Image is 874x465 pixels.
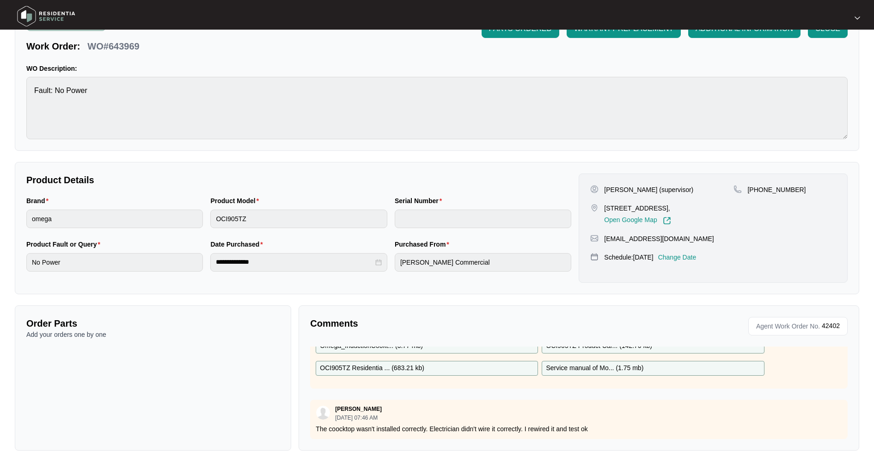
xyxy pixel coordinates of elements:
[663,217,671,225] img: Link-External
[26,77,848,139] textarea: Fault: No Power
[395,196,446,205] label: Serial Number
[395,210,571,228] input: Serial Number
[26,40,80,53] p: Work Order:
[335,415,382,421] p: [DATE] 07:46 AM
[590,253,599,261] img: map-pin
[210,210,387,228] input: Product Model
[310,317,572,330] p: Comments
[604,234,714,243] p: [EMAIL_ADDRESS][DOMAIN_NAME]
[822,319,843,333] p: 42402
[210,240,266,249] label: Date Purchased
[855,16,860,20] img: dropdown arrow
[316,406,330,420] img: user.svg
[733,185,742,193] img: map-pin
[26,64,848,73] p: WO Description:
[590,185,599,193] img: user-pin
[590,204,599,212] img: map-pin
[26,317,280,330] p: Order Parts
[316,424,842,434] p: The coocktop wasn't installed correctly. Electrician didn't wire it correctly. I rewired it and t...
[546,363,643,373] p: Service manual of Mo... ( 1.75 mb )
[14,2,79,30] img: residentia service logo
[747,185,806,194] p: [PHONE_NUMBER]
[26,196,52,205] label: Brand
[395,240,453,249] label: Purchased From
[320,363,424,373] p: OCI905TZ Residentia ... ( 683.21 kb )
[87,40,139,53] p: WO#643969
[590,234,599,242] img: map-pin
[210,196,263,205] label: Product Model
[26,240,104,249] label: Product Fault or Query
[658,253,697,262] p: Change Date
[216,257,373,267] input: Date Purchased
[335,405,382,413] p: [PERSON_NAME]
[604,217,671,225] a: Open Google Map
[752,319,820,333] span: Agent Work Order No.
[26,253,203,272] input: Product Fault or Query
[604,253,653,262] p: Schedule: [DATE]
[26,330,280,339] p: Add your orders one by one
[604,204,671,213] p: [STREET_ADDRESS],
[26,174,571,186] p: Product Details
[395,253,571,272] input: Purchased From
[26,210,203,228] input: Brand
[604,185,693,194] p: [PERSON_NAME] (supervisor)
